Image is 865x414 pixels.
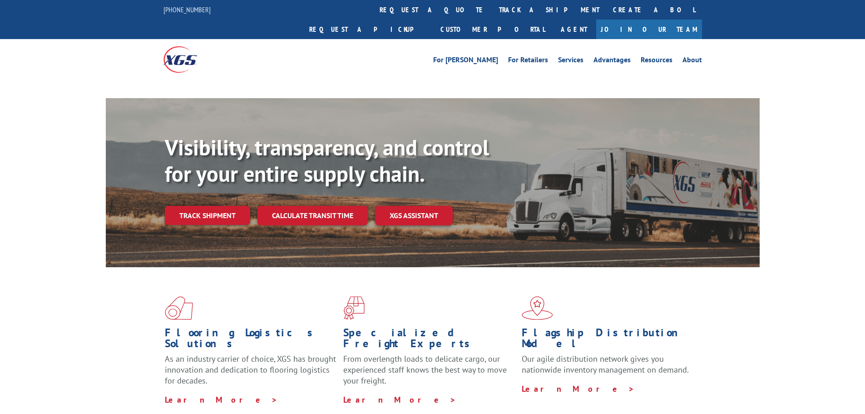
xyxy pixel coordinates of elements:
[593,56,631,66] a: Advantages
[165,394,278,405] a: Learn More >
[433,56,498,66] a: For [PERSON_NAME]
[682,56,702,66] a: About
[375,206,453,225] a: XGS ASSISTANT
[163,5,211,14] a: [PHONE_NUMBER]
[343,296,365,320] img: xgs-icon-focused-on-flooring-red
[165,327,336,354] h1: Flooring Logistics Solutions
[522,327,693,354] h1: Flagship Distribution Model
[165,206,250,225] a: Track shipment
[165,133,489,188] b: Visibility, transparency, and control for your entire supply chain.
[343,394,456,405] a: Learn More >
[508,56,548,66] a: For Retailers
[165,296,193,320] img: xgs-icon-total-supply-chain-intelligence-red
[522,296,553,320] img: xgs-icon-flagship-distribution-model-red
[641,56,672,66] a: Resources
[522,354,689,375] span: Our agile distribution network gives you nationwide inventory management on demand.
[434,20,552,39] a: Customer Portal
[343,354,515,394] p: From overlength loads to delicate cargo, our experienced staff knows the best way to move your fr...
[558,56,583,66] a: Services
[552,20,596,39] a: Agent
[165,354,336,386] span: As an industry carrier of choice, XGS has brought innovation and dedication to flooring logistics...
[343,327,515,354] h1: Specialized Freight Experts
[522,384,635,394] a: Learn More >
[302,20,434,39] a: Request a pickup
[596,20,702,39] a: Join Our Team
[257,206,368,225] a: Calculate transit time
